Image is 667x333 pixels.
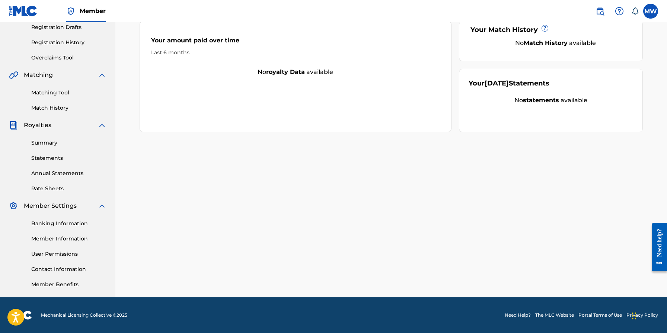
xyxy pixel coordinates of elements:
a: Member Benefits [31,281,106,288]
div: No available [140,68,451,77]
div: Drag [632,305,636,327]
a: Portal Terms of Use [578,312,622,319]
span: Member Settings [24,201,77,210]
strong: royalty data [266,68,305,75]
span: Royalties [24,121,51,130]
a: Matching Tool [31,89,106,97]
img: Member Settings [9,201,18,210]
a: Rate Sheets [31,185,106,193]
div: Help [612,4,627,19]
a: Banking Information [31,220,106,227]
strong: statements [523,97,559,104]
a: Statements [31,154,106,162]
img: Matching [9,71,18,80]
img: Top Rightsholder [66,7,75,16]
a: Contact Information [31,265,106,273]
a: The MLC Website [535,312,574,319]
strong: Match History [524,39,568,46]
div: Your Statements [469,78,549,88]
img: expand [98,71,106,80]
a: Registration History [31,39,106,46]
span: Matching [24,71,53,80]
div: No available [478,39,634,48]
img: search [596,7,604,16]
a: Overclaims Tool [31,54,106,62]
a: User Permissions [31,250,106,258]
div: Notifications [631,7,639,15]
img: Royalties [9,121,18,130]
span: [DATE] [485,79,509,87]
a: Registration Drafts [31,23,106,31]
span: ? [542,25,548,31]
a: Summary [31,139,106,147]
img: expand [98,121,106,130]
iframe: Chat Widget [630,297,667,333]
div: Your Match History [469,25,634,35]
a: Annual Statements [31,169,106,177]
img: help [615,7,624,16]
iframe: Resource Center [646,215,667,279]
a: Need Help? [505,312,531,319]
div: User Menu [643,4,658,19]
a: Public Search [593,4,607,19]
span: Member [80,7,106,15]
div: Last 6 months [151,49,440,56]
img: logo [9,311,32,320]
div: Your amount paid over time [151,36,440,49]
a: Privacy Policy [626,312,658,319]
span: Mechanical Licensing Collective © 2025 [41,312,127,319]
img: MLC Logo [9,6,38,16]
a: Match History [31,104,106,112]
div: No available [469,96,634,105]
a: Member Information [31,235,106,243]
img: expand [98,201,106,210]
